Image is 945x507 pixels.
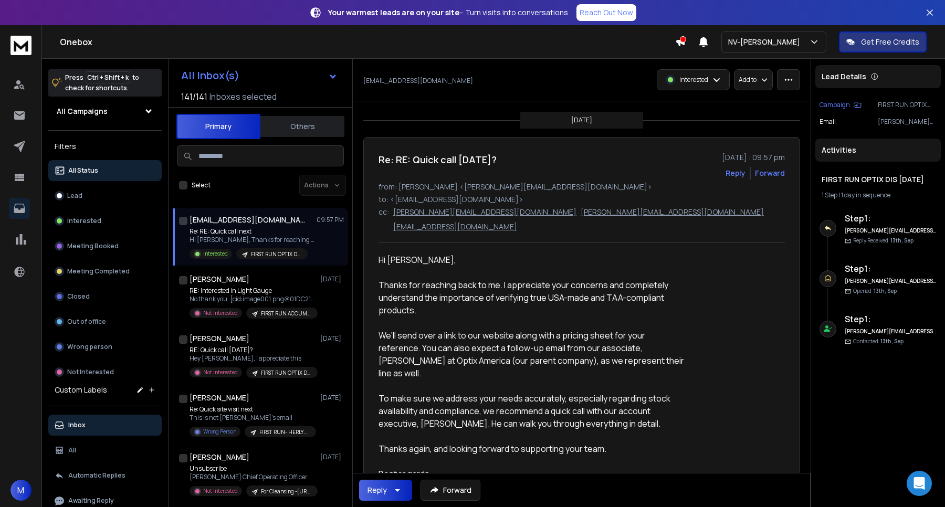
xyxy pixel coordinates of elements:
[874,287,897,294] span: 13th, Sep
[571,116,592,124] p: [DATE]
[907,471,932,496] div: Open Intercom Messenger
[320,275,344,283] p: [DATE]
[251,250,301,258] p: FIRST RUN OPTIX DIS [DATE]
[739,76,757,84] p: Add to
[203,487,238,495] p: Not Interested
[60,36,675,48] h1: Onebox
[822,191,934,199] div: |
[853,237,913,245] p: Reply Received
[320,453,344,461] p: [DATE]
[67,292,90,301] p: Closed
[379,152,497,167] h1: Re: RE: Quick call [DATE]?
[379,468,685,493] div: Best regards, [PERSON_NAME]
[57,106,108,117] h1: All Campaigns
[421,480,480,501] button: Forward
[190,346,316,354] p: RE: Quick call [DATE]?
[379,254,685,266] div: Hi [PERSON_NAME],
[320,334,344,343] p: [DATE]
[48,286,162,307] button: Closed
[845,212,937,225] h6: Step 1 :
[317,216,344,224] p: 09:57 PM
[890,237,913,244] span: 13th, Sep
[48,261,162,282] button: Meeting Completed
[878,118,937,126] p: [PERSON_NAME][EMAIL_ADDRESS][DOMAIN_NAME]
[845,227,937,235] h6: [PERSON_NAME][EMAIL_ADDRESS][DOMAIN_NAME]
[10,480,31,501] button: M
[580,7,633,18] p: Reach Out Now
[48,362,162,383] button: Not Interested
[367,485,387,495] div: Reply
[861,37,919,47] p: Get Free Credits
[190,464,316,473] p: Unsubscribe
[190,274,249,284] h1: [PERSON_NAME]
[755,168,785,178] div: Forward
[853,337,904,345] p: Contacted
[67,267,130,276] p: Meeting Completed
[839,31,927,52] button: Get Free Credits
[48,139,162,154] h3: Filters
[190,393,249,403] h1: [PERSON_NAME]
[48,440,162,461] button: All
[726,168,745,178] button: Reply
[379,329,685,379] div: We’ll send over a link to our website along with a pricing sheet for your reference. You can also...
[328,7,568,18] p: – Turn visits into conversations
[379,194,785,205] p: to: <[EMAIL_ADDRESS][DOMAIN_NAME]>
[822,174,934,185] h1: FIRST RUN OPTIX DIS [DATE]
[190,287,316,295] p: RE: Interested in Light Gauge
[48,336,162,357] button: Wrong person
[55,385,107,395] h3: Custom Labels
[679,76,708,84] p: Interested
[190,473,316,481] p: [PERSON_NAME] Chief Operating Officer
[65,72,139,93] p: Press to check for shortcuts.
[10,36,31,55] img: logo
[68,471,125,480] p: Automatic Replies
[261,310,311,318] p: FIRST RUN ACCUMEN 25-29
[181,90,207,103] span: 141 / 141
[48,185,162,206] button: Lead
[853,287,897,295] p: Opened
[192,181,211,189] label: Select
[379,182,785,192] p: from: [PERSON_NAME] <[PERSON_NAME][EMAIL_ADDRESS][DOMAIN_NAME]>
[203,368,238,376] p: Not Interested
[845,313,937,325] h6: Step 1 :
[261,488,311,495] p: For Cleansing -[URL] [DATE]
[722,152,785,163] p: [DATE] : 09:57 pm
[820,118,836,126] p: Email
[203,309,238,317] p: Not Interested
[878,101,937,109] p: FIRST RUN OPTIX DIS [DATE]
[190,405,316,414] p: Re: Quick site visit next
[190,452,249,462] h1: [PERSON_NAME]
[328,7,459,17] strong: Your warmest leads are on your site
[86,71,130,83] span: Ctrl + Shift + k
[260,115,344,138] button: Others
[359,480,412,501] button: Reply
[190,295,316,303] p: No thank you. [cid:image001.png@01DC2188.0C312B10] [PERSON_NAME]
[379,207,389,232] p: cc:
[880,337,904,345] span: 13th, Sep
[67,242,119,250] p: Meeting Booked
[379,279,685,316] div: Thanks for reaching back to me. I appreciate your concerns and completely understand the importan...
[181,70,239,81] h1: All Inbox(s)
[68,166,98,175] p: All Status
[67,217,101,225] p: Interested
[203,428,236,436] p: Wrong Person
[173,65,346,86] button: All Inbox(s)
[845,277,937,285] h6: [PERSON_NAME][EMAIL_ADDRESS][DOMAIN_NAME]
[68,497,114,505] p: Awaiting Reply
[190,333,249,344] h1: [PERSON_NAME]
[190,414,316,422] p: This is not [PERSON_NAME]'s email
[48,236,162,257] button: Meeting Booked
[728,37,804,47] p: NV-[PERSON_NAME]
[822,191,837,199] span: 1 Step
[190,236,316,244] p: Hi [PERSON_NAME], Thanks for reaching back
[176,114,260,139] button: Primary
[48,415,162,436] button: Inbox
[48,210,162,231] button: Interested
[581,207,764,217] p: [PERSON_NAME][EMAIL_ADDRESS][DOMAIN_NAME]
[841,191,890,199] span: 1 day in sequence
[190,215,305,225] h1: [EMAIL_ADDRESS][DOMAIN_NAME]
[363,77,473,85] p: [EMAIL_ADDRESS][DOMAIN_NAME]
